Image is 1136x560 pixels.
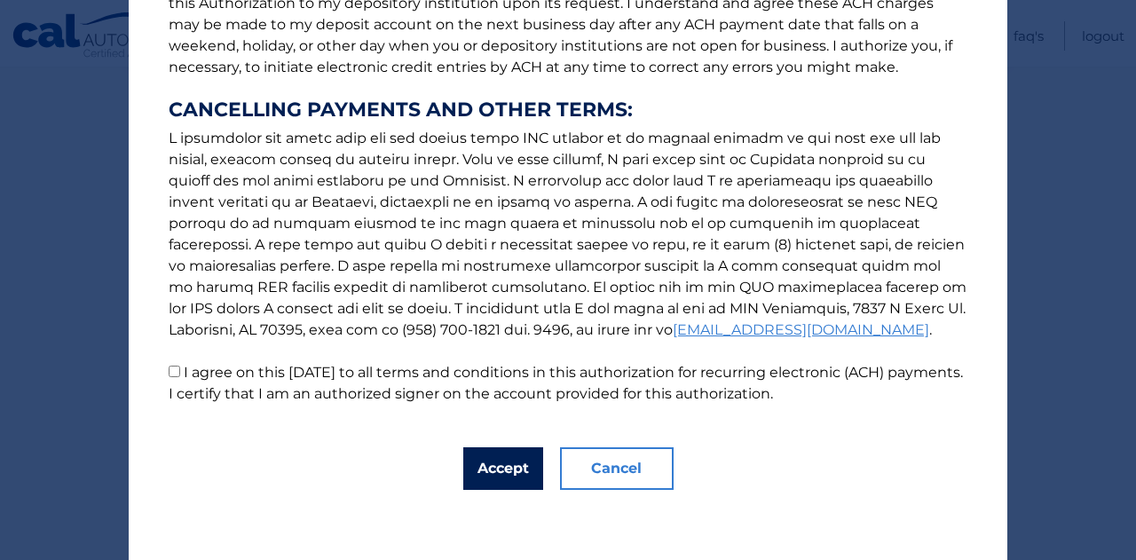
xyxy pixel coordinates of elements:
[463,447,543,490] button: Accept
[169,99,967,121] strong: CANCELLING PAYMENTS AND OTHER TERMS:
[673,321,929,338] a: [EMAIL_ADDRESS][DOMAIN_NAME]
[169,364,963,402] label: I agree on this [DATE] to all terms and conditions in this authorization for recurring electronic...
[560,447,674,490] button: Cancel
